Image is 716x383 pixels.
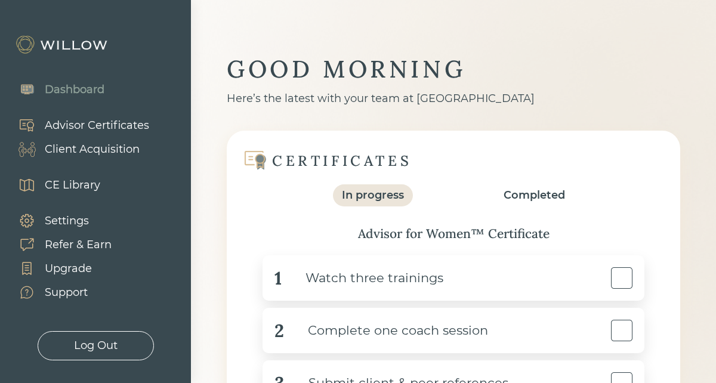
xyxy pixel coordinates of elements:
div: Client Acquisition [45,141,140,157]
a: Refer & Earn [6,233,112,257]
div: CE Library [45,177,100,193]
div: Log Out [74,338,118,354]
div: Support [45,285,88,301]
div: Advisor Certificates [45,118,149,134]
a: Settings [6,209,112,233]
div: Here’s the latest with your team at [GEOGRAPHIC_DATA] [227,91,680,107]
div: Refer & Earn [45,237,112,253]
div: Watch three trainings [282,265,443,292]
div: CERTIFICATES [272,152,412,170]
a: Dashboard [6,78,104,101]
div: Complete one coach session [284,317,488,344]
a: CE Library [6,173,100,197]
div: Dashboard [45,82,104,98]
div: 2 [274,317,284,344]
a: Advisor Certificates [6,113,149,137]
div: Completed [504,187,565,203]
img: Willow [15,35,110,54]
a: Client Acquisition [6,137,149,161]
div: Settings [45,213,89,229]
a: Upgrade [6,257,112,280]
div: Advisor for Women™ Certificate [251,224,656,243]
div: In progress [342,187,404,203]
div: Upgrade [45,261,92,277]
div: GOOD MORNING [227,54,680,85]
div: 1 [274,265,282,292]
